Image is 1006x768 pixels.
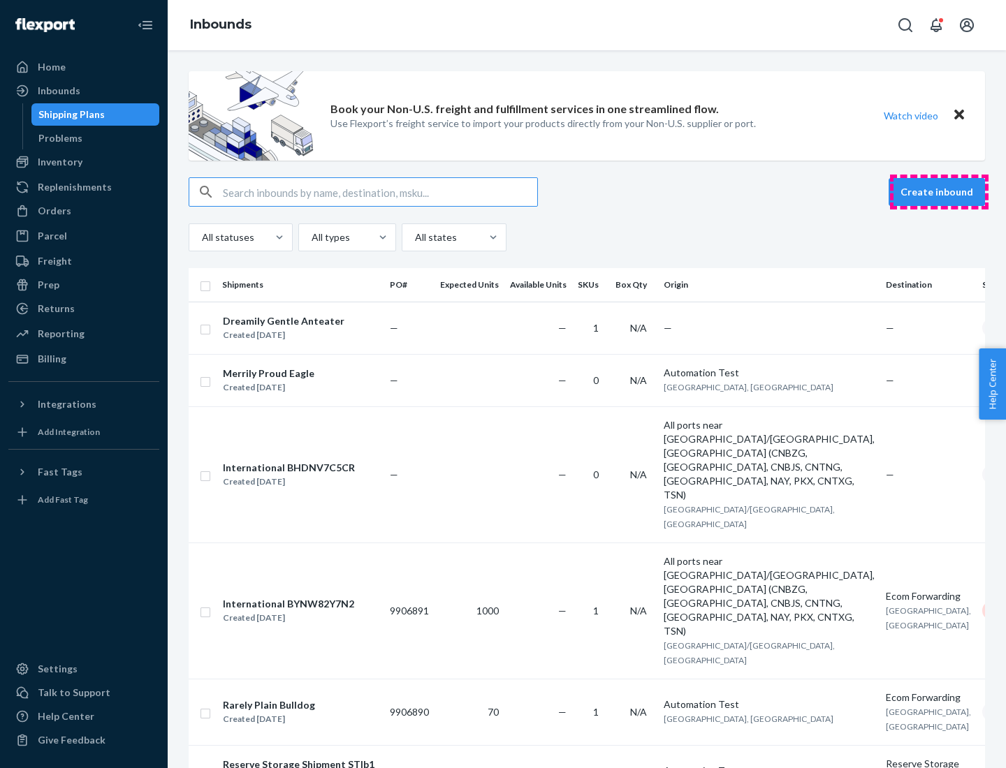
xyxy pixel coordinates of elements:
a: Add Fast Tag [8,489,159,511]
div: International BYNW82Y7N2 [223,597,354,611]
span: — [886,468,894,480]
a: Prep [8,274,159,296]
div: Talk to Support [38,686,110,700]
a: Inbounds [190,17,251,32]
th: Box Qty [610,268,658,302]
th: Origin [658,268,880,302]
div: Problems [38,131,82,145]
div: Freight [38,254,72,268]
span: — [558,374,567,386]
div: Billing [38,352,66,366]
div: Orders [38,204,71,218]
div: Shipping Plans [38,108,105,121]
a: Add Integration [8,421,159,443]
a: Inventory [8,151,159,173]
a: Settings [8,658,159,680]
div: Merrily Proud Eagle [223,367,314,381]
span: — [558,468,567,480]
a: Inbounds [8,80,159,102]
button: Open account menu [953,11,981,39]
span: N/A [630,374,647,386]
div: Parcel [38,229,67,243]
span: N/A [630,605,647,616]
button: Open Search Box [891,11,919,39]
div: Replenishments [38,180,112,194]
button: Create inbound [889,178,985,206]
span: — [558,605,567,616]
th: Expected Units [435,268,504,302]
div: International BHDNV7C5CR [223,461,355,475]
button: Help Center [979,348,1006,420]
div: Returns [38,302,75,316]
span: [GEOGRAPHIC_DATA]/[GEOGRAPHIC_DATA], [GEOGRAPHIC_DATA] [664,504,835,529]
img: Flexport logo [15,18,75,32]
input: Search inbounds by name, destination, msku... [223,178,537,206]
span: [GEOGRAPHIC_DATA], [GEOGRAPHIC_DATA] [664,382,833,392]
button: Fast Tags [8,461,159,483]
div: Integrations [38,397,96,411]
p: Use Flexport’s freight service to import your products directly from your Non-U.S. supplier or port. [330,117,756,131]
th: PO# [384,268,435,302]
button: Give Feedback [8,729,159,751]
div: Home [38,60,66,74]
th: SKUs [572,268,610,302]
a: Reporting [8,323,159,345]
div: Settings [38,662,78,676]
input: All states [414,230,415,244]
th: Destination [880,268,977,302]
div: Ecom Forwarding [886,589,971,603]
span: [GEOGRAPHIC_DATA], [GEOGRAPHIC_DATA] [886,707,971,732]
span: N/A [630,322,647,334]
button: Close Navigation [131,11,159,39]
div: Prep [38,278,59,292]
a: Billing [8,348,159,370]
button: Close [950,105,968,126]
a: Replenishments [8,176,159,198]
div: Add Fast Tag [38,494,88,505]
span: 0 [593,468,599,480]
div: Inventory [38,155,82,169]
span: — [390,374,398,386]
div: Created [DATE] [223,611,354,625]
div: Give Feedback [38,733,105,747]
a: Talk to Support [8,681,159,704]
span: 1 [593,706,599,718]
a: Home [8,56,159,78]
div: All ports near [GEOGRAPHIC_DATA]/[GEOGRAPHIC_DATA], [GEOGRAPHIC_DATA] (CNBZG, [GEOGRAPHIC_DATA], ... [664,554,875,638]
div: Ecom Forwarding [886,691,971,704]
td: 9906891 [384,542,435,679]
span: — [390,322,398,334]
div: Created [DATE] [223,328,344,342]
span: N/A [630,706,647,718]
div: Inbounds [38,84,80,98]
a: Problems [31,127,160,149]
th: Available Units [504,268,572,302]
a: Shipping Plans [31,103,160,126]
span: 1000 [476,605,499,616]
div: Automation Test [664,697,875,711]
div: Dreamily Gentle Anteater [223,314,344,328]
span: — [558,322,567,334]
span: 1 [593,322,599,334]
div: Automation Test [664,366,875,380]
div: Help Center [38,709,94,723]
span: 0 [593,374,599,386]
input: All types [310,230,312,244]
span: — [558,706,567,718]
input: All statuses [201,230,202,244]
div: Fast Tags [38,465,82,479]
div: Reporting [38,327,85,341]
span: — [390,468,398,480]
span: — [886,322,894,334]
p: Book your Non-U.S. freight and fulfillment services in one streamlined flow. [330,101,719,117]
span: [GEOGRAPHIC_DATA], [GEOGRAPHIC_DATA] [664,714,833,724]
span: [GEOGRAPHIC_DATA]/[GEOGRAPHIC_DATA], [GEOGRAPHIC_DATA] [664,640,835,665]
button: Open notifications [922,11,950,39]
span: 1 [593,605,599,616]
button: Watch video [875,105,947,126]
span: 70 [488,706,499,718]
div: Created [DATE] [223,475,355,489]
span: N/A [630,468,647,480]
a: Returns [8,297,159,320]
